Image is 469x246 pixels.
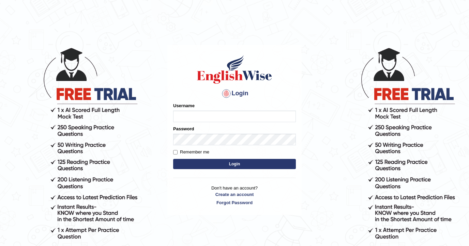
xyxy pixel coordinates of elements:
[196,54,273,85] img: Logo of English Wise sign in for intelligent practice with AI
[173,150,178,154] input: Remember me
[173,149,209,155] label: Remember me
[173,126,194,132] label: Password
[173,199,296,206] a: Forgot Password
[173,185,296,206] p: Don't have an account?
[173,159,296,169] button: Login
[173,191,296,198] a: Create an account
[173,88,296,99] h4: Login
[173,102,195,109] label: Username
